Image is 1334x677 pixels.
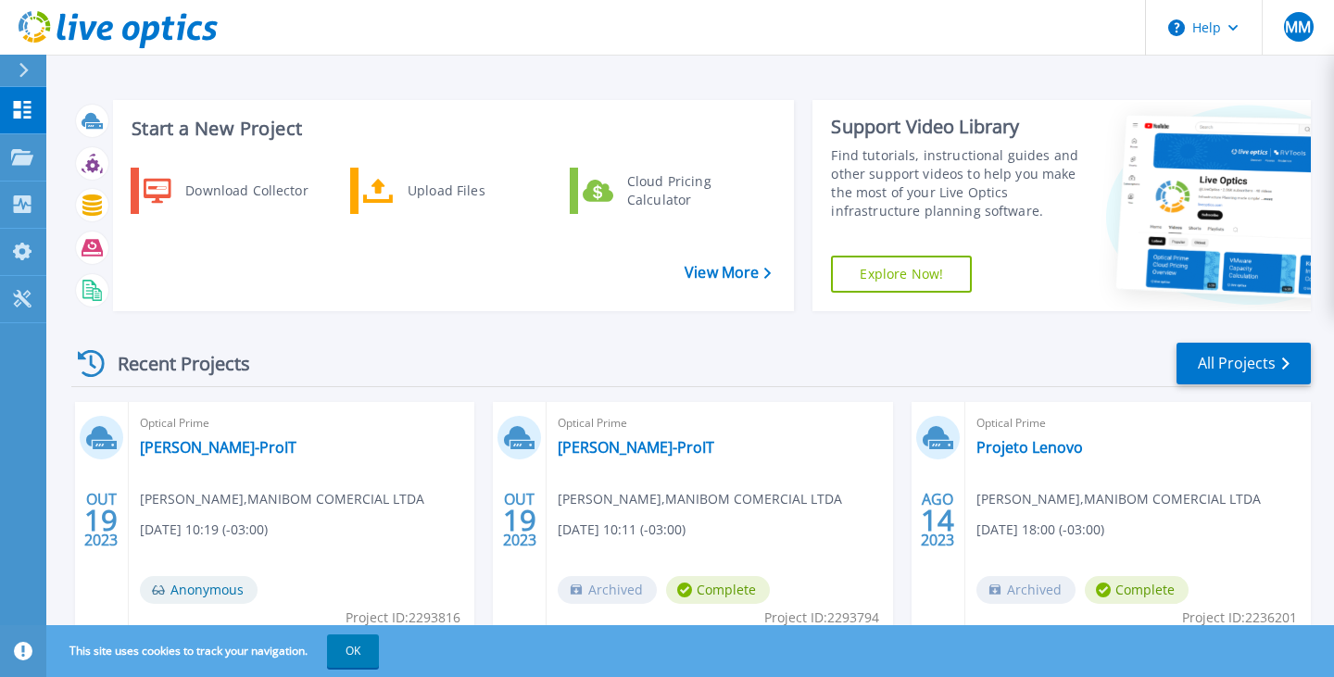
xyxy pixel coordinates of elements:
div: AGO 2023 [920,486,955,554]
span: 14 [921,512,954,528]
a: All Projects [1177,343,1311,384]
span: Complete [666,576,770,604]
button: OK [327,634,379,668]
span: Optical Prime [976,413,1300,433]
a: [PERSON_NAME]-ProIT [558,438,714,457]
span: Optical Prime [140,413,463,433]
div: Upload Files [398,172,535,209]
span: 19 [503,512,536,528]
span: Complete [1085,576,1189,604]
span: MM [1285,19,1311,34]
div: Cloud Pricing Calculator [618,172,755,209]
a: Projeto Lenovo [976,438,1083,457]
span: [PERSON_NAME] , MANIBOM COMERCIAL LTDA [976,489,1261,509]
span: Optical Prime [558,413,881,433]
span: [PERSON_NAME] , MANIBOM COMERCIAL LTDA [558,489,842,509]
span: [DATE] 10:11 (-03:00) [558,520,686,540]
a: Explore Now! [831,256,972,293]
span: 19 [84,512,118,528]
span: Archived [558,576,657,604]
a: Upload Files [350,168,540,214]
span: Project ID: 2293816 [346,608,460,628]
div: Download Collector [176,172,316,209]
span: Project ID: 2236201 [1182,608,1297,628]
span: Anonymous [140,576,258,604]
a: [PERSON_NAME]-ProIT [140,438,296,457]
a: Download Collector [131,168,321,214]
h3: Start a New Project [132,119,771,139]
div: Recent Projects [71,341,275,386]
span: Project ID: 2293794 [764,608,879,628]
span: Archived [976,576,1076,604]
div: Support Video Library [831,115,1080,139]
a: View More [685,264,771,282]
div: OUT 2023 [502,486,537,554]
div: Find tutorials, instructional guides and other support videos to help you make the most of your L... [831,146,1080,220]
span: [PERSON_NAME] , MANIBOM COMERCIAL LTDA [140,489,424,509]
span: [DATE] 18:00 (-03:00) [976,520,1104,540]
div: OUT 2023 [83,486,119,554]
span: This site uses cookies to track your navigation. [51,634,379,668]
a: Cloud Pricing Calculator [570,168,760,214]
span: [DATE] 10:19 (-03:00) [140,520,268,540]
